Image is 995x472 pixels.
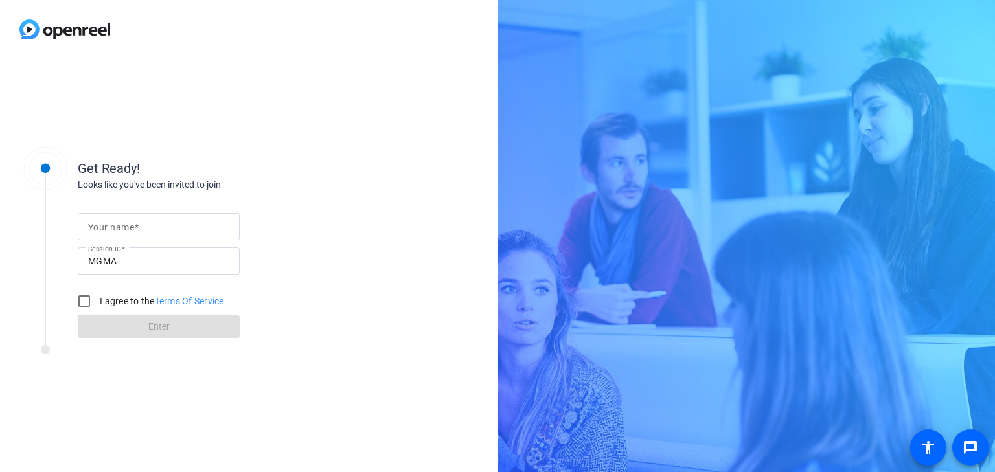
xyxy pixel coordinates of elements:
mat-label: Session ID [88,245,121,253]
mat-icon: message [963,440,978,455]
div: Looks like you've been invited to join [78,178,337,192]
a: Terms Of Service [155,296,224,306]
label: I agree to the [97,295,224,308]
mat-label: Your name [88,222,134,232]
div: Get Ready! [78,159,337,178]
mat-icon: accessibility [921,440,936,455]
